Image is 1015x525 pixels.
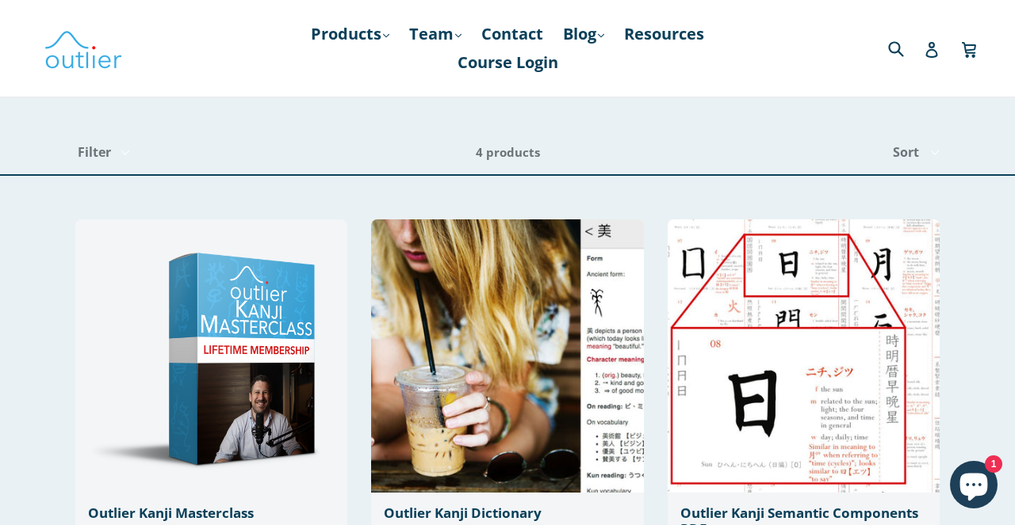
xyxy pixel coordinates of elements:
a: Course Login [450,48,566,77]
input: Search [884,32,928,64]
div: Outlier Kanji Dictionary [384,505,630,521]
span: 4 products [476,144,540,160]
img: Outlier Kanji Dictionary: Essentials Edition Outlier Linguistics [371,219,643,493]
img: Outlier Kanji Masterclass [75,219,347,493]
a: Blog [555,20,612,48]
img: Outlier Linguistics [44,25,123,71]
a: Products [303,20,397,48]
a: Resources [616,20,712,48]
div: Outlier Kanji Masterclass [88,505,335,521]
a: Contact [473,20,551,48]
img: Outlier Kanji Semantic Components PDF Outlier Linguistics [668,219,940,493]
inbox-online-store-chat: Shopify online store chat [945,461,1002,512]
a: Team [401,20,469,48]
